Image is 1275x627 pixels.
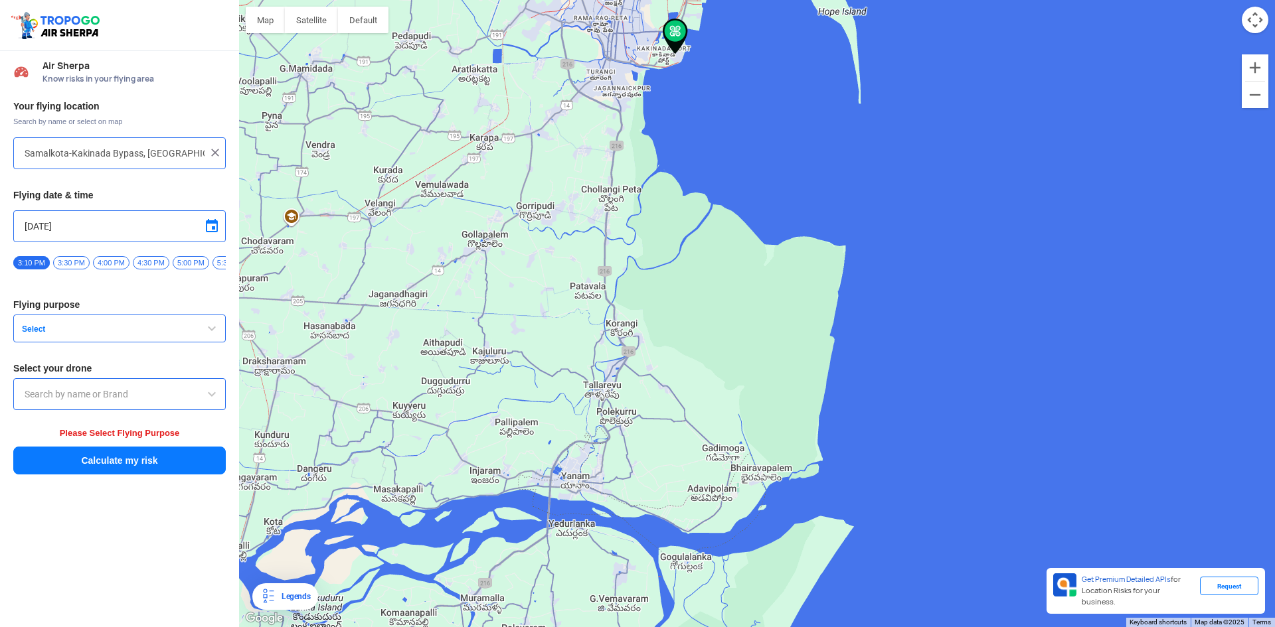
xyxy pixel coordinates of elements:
[1242,7,1268,33] button: Map camera controls
[1195,618,1244,626] span: Map data ©2025
[13,102,226,111] h3: Your flying location
[13,116,226,127] span: Search by name or select on map
[1076,573,1200,608] div: for Location Risks for your business.
[13,190,226,200] h3: Flying date & time
[53,256,90,269] span: 3:30 PM
[276,589,310,604] div: Legends
[13,364,226,373] h3: Select your drone
[1053,573,1076,596] img: Premium APIs
[13,256,50,269] span: 3:10 PM
[242,610,286,627] a: Open this area in Google Maps (opens a new window)
[173,256,209,269] span: 5:00 PM
[212,256,249,269] span: 5:30 PM
[60,428,180,438] span: Please Select Flying Purpose
[1082,575,1171,584] span: Get Premium Detailed APIs
[209,146,222,159] img: ic_close.png
[260,589,276,604] img: Legends
[93,256,129,269] span: 4:00 PM
[1252,618,1271,626] a: Terms
[42,74,226,84] span: Know risks in your flying area
[10,10,104,40] img: ic_tgdronemaps.svg
[25,218,214,234] input: Select Date
[17,324,183,334] span: Select
[1130,618,1187,627] button: Keyboard shortcuts
[25,145,205,161] input: Search your flying location
[42,60,226,71] span: Air Sherpa
[285,7,338,33] button: Show satellite imagery
[242,610,286,627] img: Google
[1200,577,1258,595] div: Request
[13,447,226,474] button: Calculate my risk
[1242,54,1268,81] button: Zoom in
[13,300,226,309] h3: Flying purpose
[246,7,285,33] button: Show street map
[13,64,29,80] img: Risk Scores
[13,314,226,342] button: Select
[25,386,214,402] input: Search by name or Brand
[133,256,169,269] span: 4:30 PM
[1242,82,1268,108] button: Zoom out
